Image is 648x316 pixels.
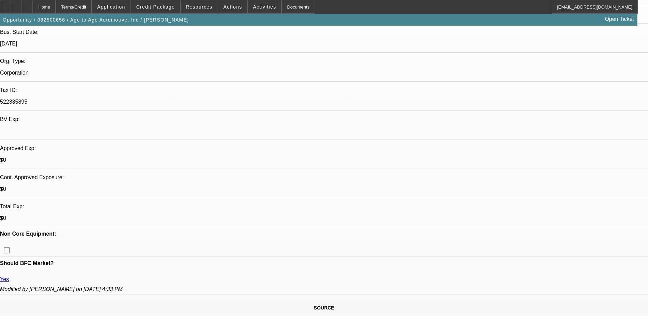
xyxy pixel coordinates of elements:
span: Activities [253,4,276,10]
span: SOURCE [314,305,334,311]
span: Actions [223,4,242,10]
button: Application [92,0,130,13]
span: Opportunity / 082500656 / Age to Age Automotive, Inc / [PERSON_NAME] [3,17,189,23]
button: Resources [181,0,218,13]
button: Credit Package [131,0,180,13]
span: Resources [186,4,212,10]
a: Open Ticket [602,13,637,25]
span: Credit Package [136,4,175,10]
button: Actions [218,0,247,13]
button: Activities [248,0,281,13]
span: Application [97,4,125,10]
